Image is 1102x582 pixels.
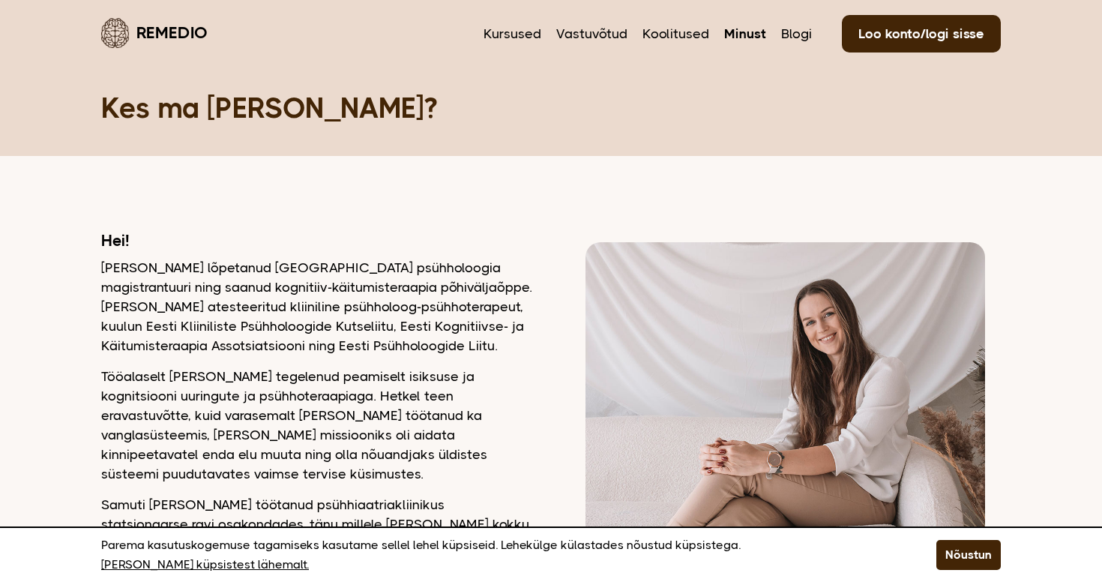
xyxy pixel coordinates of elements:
[101,367,532,484] p: Tööalaselt [PERSON_NAME] tegelenud peamiselt isiksuse ja kognitsiooni uuringute ja psühhoteraapia...
[101,231,532,250] h2: Hei!
[101,15,208,50] a: Remedio
[585,242,985,542] img: Dagmar vaatamas kaamerasse
[101,535,899,574] p: Parema kasutuskogemuse tagamiseks kasutame sellel lehel küpsiseid. Lehekülge külastades nõustud k...
[101,555,309,574] a: [PERSON_NAME] küpsistest lähemalt.
[101,18,129,48] img: Remedio logo
[936,540,1001,570] button: Nõustun
[484,24,541,43] a: Kursused
[724,24,766,43] a: Minust
[101,258,532,355] p: [PERSON_NAME] lõpetanud [GEOGRAPHIC_DATA] psühholoogia magistrantuuri ning saanud kognitiiv-käitu...
[842,15,1001,52] a: Loo konto/logi sisse
[556,24,627,43] a: Vastuvõtud
[642,24,709,43] a: Koolitused
[101,90,1001,126] h1: Kes ma [PERSON_NAME]?
[781,24,812,43] a: Blogi
[101,495,532,553] p: Samuti [PERSON_NAME] töötanud psühhiaatriakliinikus statsionaarse ravi osakondades, tänu millele ...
